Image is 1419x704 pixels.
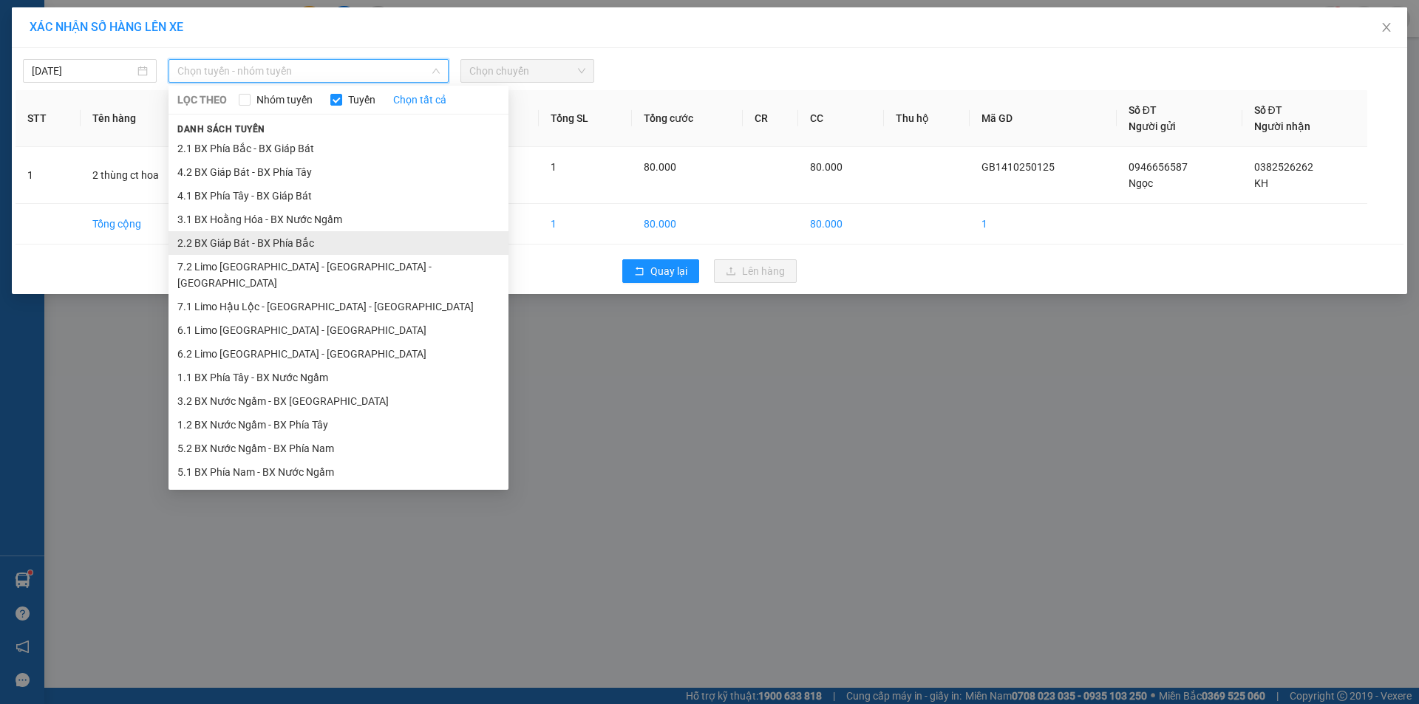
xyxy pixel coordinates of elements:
li: 3.2 BX Nước Ngầm - BX [GEOGRAPHIC_DATA] [169,389,508,413]
span: 0382526262 [1254,161,1313,173]
th: Tổng SL [539,90,632,147]
li: 1.1 BX Phía Tây - BX Nước Ngầm [169,366,508,389]
td: 2 thùng ct hoa [81,147,217,204]
td: Tổng cộng [81,204,217,245]
td: 80.000 [798,204,883,245]
button: uploadLên hàng [714,259,797,283]
span: 80.000 [644,161,676,173]
span: Tuyến [342,92,381,108]
li: 6.1 Limo [GEOGRAPHIC_DATA] - [GEOGRAPHIC_DATA] [169,318,508,342]
span: 80.000 [810,161,843,173]
span: XÁC NHẬN SỐ HÀNG LÊN XE [30,20,183,34]
a: Chọn tất cả [393,92,446,108]
li: 7.2 Limo [GEOGRAPHIC_DATA] - [GEOGRAPHIC_DATA] - [GEOGRAPHIC_DATA] [169,255,508,295]
th: STT [16,90,81,147]
li: 5.2 BX Nước Ngầm - BX Phía Nam [169,437,508,460]
span: Số ĐT [1254,104,1282,116]
span: Nhóm tuyến [251,92,319,108]
span: 1 [551,161,557,173]
span: Chọn chuyến [469,60,585,82]
li: 4.1 BX Phía Tây - BX Giáp Bát [169,184,508,208]
td: 1 [16,147,81,204]
span: rollback [634,266,644,278]
span: close [1381,21,1392,33]
span: Danh sách tuyến [169,123,274,136]
li: 2.2 BX Giáp Bát - BX Phía Bắc [169,231,508,255]
input: 14/10/2025 [32,63,135,79]
td: 1 [970,204,1117,245]
button: rollbackQuay lại [622,259,699,283]
span: Số ĐT [1129,104,1157,116]
span: Người gửi [1129,120,1176,132]
td: 1 [539,204,632,245]
th: Tổng cước [632,90,743,147]
td: 80.000 [632,204,743,245]
li: 5.1 BX Phía Nam - BX Nước Ngầm [169,460,508,484]
span: Ngọc [1129,177,1153,189]
li: 7.1 Limo Hậu Lộc - [GEOGRAPHIC_DATA] - [GEOGRAPHIC_DATA] [169,295,508,318]
th: CR [743,90,799,147]
span: down [432,66,440,75]
li: 2.1 BX Phía Bắc - BX Giáp Bát [169,137,508,160]
button: Close [1366,7,1407,49]
th: CC [798,90,883,147]
li: 3.1 BX Hoằng Hóa - BX Nước Ngầm [169,208,508,231]
span: GB1410250125 [981,161,1055,173]
span: LỌC THEO [177,92,227,108]
span: 0946656587 [1129,161,1188,173]
li: 4.2 BX Giáp Bát - BX Phía Tây [169,160,508,184]
span: Quay lại [650,263,687,279]
span: Chọn tuyến - nhóm tuyến [177,60,440,82]
li: 1.2 BX Nước Ngầm - BX Phía Tây [169,413,508,437]
th: Tên hàng [81,90,217,147]
th: Thu hộ [884,90,970,147]
li: 6.2 Limo [GEOGRAPHIC_DATA] - [GEOGRAPHIC_DATA] [169,342,508,366]
span: Người nhận [1254,120,1310,132]
th: Mã GD [970,90,1117,147]
span: KH [1254,177,1268,189]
